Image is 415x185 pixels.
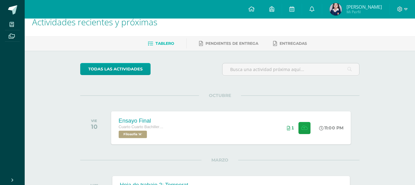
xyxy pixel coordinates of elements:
[292,125,294,130] span: 1
[119,125,166,129] span: Cuarto Cuarto Bachillerato en Ciencias y Letras con Orientación en Computación
[119,117,166,124] div: Ensayo Final
[273,39,307,48] a: Entregadas
[330,3,342,15] img: d33efc8cf7cf511f6d2af0d719288a17.png
[32,16,157,28] span: Actividades recientes y próximas
[280,41,307,46] span: Entregadas
[199,93,241,98] span: OCTUBRE
[287,125,294,130] div: Archivos entregados
[91,123,98,130] div: 10
[319,125,344,131] div: 11:00 PM
[347,4,382,10] span: [PERSON_NAME]
[201,157,238,163] span: MARZO
[347,9,382,15] span: Mi Perfil
[148,39,174,48] a: Tablero
[156,41,174,46] span: Tablero
[205,41,258,46] span: Pendientes de entrega
[222,63,359,75] input: Busca una actividad próxima aquí...
[199,39,258,48] a: Pendientes de entrega
[80,63,151,75] a: todas las Actividades
[119,131,147,138] span: Filosofía 'A'
[91,119,98,123] div: VIE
